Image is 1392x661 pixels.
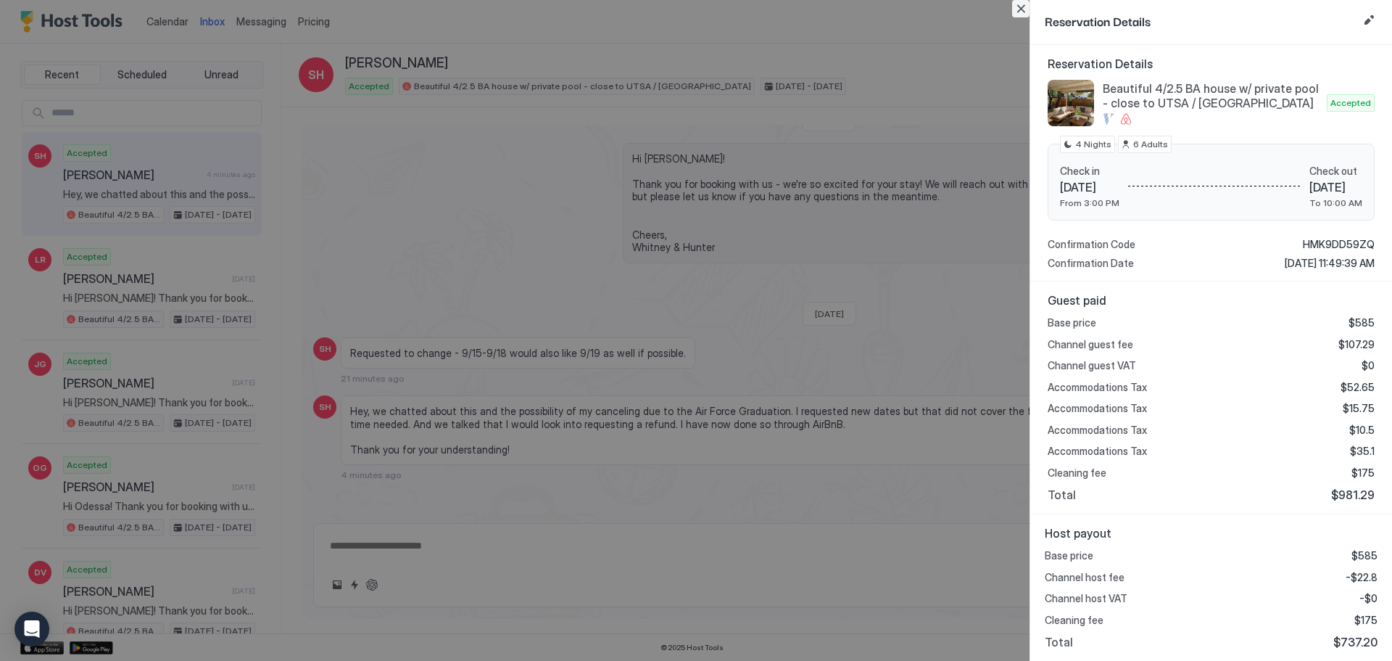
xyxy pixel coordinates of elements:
[1048,445,1147,458] span: Accommodations Tax
[1048,402,1147,415] span: Accommodations Tax
[1048,424,1147,437] span: Accommodations Tax
[1045,549,1093,562] span: Base price
[1350,445,1375,458] span: $35.1
[1309,197,1362,208] span: To 10:00 AM
[1060,180,1119,194] span: [DATE]
[1048,257,1134,270] span: Confirmation Date
[1309,165,1362,178] span: Check out
[1303,238,1375,251] span: HMK9DD59ZQ
[1349,424,1375,437] span: $10.5
[1048,467,1106,480] span: Cleaning fee
[1045,592,1127,605] span: Channel host VAT
[1048,359,1136,372] span: Channel guest VAT
[1330,97,1371,110] span: Accepted
[1362,359,1375,372] span: $0
[1346,571,1377,584] span: -$22.8
[1045,635,1073,649] span: Total
[1045,526,1377,541] span: Host payout
[1333,635,1377,649] span: $737.20
[1060,197,1119,208] span: From 3:00 PM
[1351,467,1375,480] span: $175
[1103,81,1321,110] span: Beautiful 4/2.5 BA house w/ private pool - close to UTSA / [GEOGRAPHIC_DATA]
[1048,293,1375,308] span: Guest paid
[1309,180,1362,194] span: [DATE]
[1048,381,1147,394] span: Accommodations Tax
[1045,614,1103,627] span: Cleaning fee
[1048,488,1076,502] span: Total
[1338,338,1375,351] span: $107.29
[1133,138,1168,151] span: 6 Adults
[1048,238,1135,251] span: Confirmation Code
[1048,316,1096,329] span: Base price
[1060,165,1119,178] span: Check in
[1048,57,1375,71] span: Reservation Details
[1285,257,1375,270] span: [DATE] 11:49:39 AM
[1075,138,1111,151] span: 4 Nights
[1351,549,1377,562] span: $585
[1048,338,1133,351] span: Channel guest fee
[1341,381,1375,394] span: $52.65
[1348,316,1375,329] span: $585
[1360,12,1377,29] button: Edit reservation
[1354,614,1377,627] span: $175
[1331,488,1375,502] span: $981.29
[14,612,49,646] div: Open Intercom Messenger
[1045,12,1357,30] span: Reservation Details
[1359,592,1377,605] span: -$0
[1048,80,1094,126] div: listing image
[1343,402,1375,415] span: $15.75
[1045,571,1124,584] span: Channel host fee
